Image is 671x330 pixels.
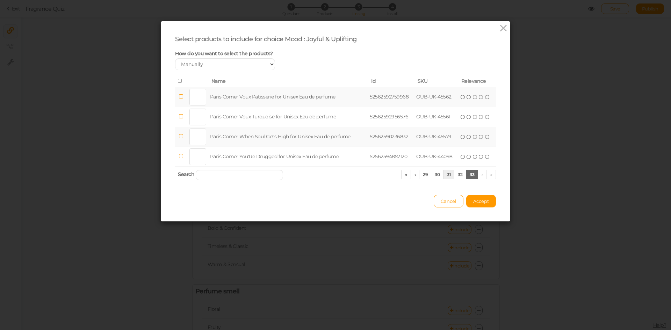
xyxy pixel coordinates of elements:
th: Relevance [459,75,496,87]
i: four [479,95,484,100]
i: four [479,154,484,159]
a: 32 [454,170,466,179]
i: four [479,134,484,139]
tr: Paris Corner When Soul Gets High for Unisex Eau de perfume 52562590236832 OUB-UK-45579 [175,127,496,147]
i: three [473,95,478,100]
a: « [401,170,411,179]
i: one [461,154,466,159]
th: SKU [415,75,459,87]
span: Name [211,78,226,84]
i: two [467,115,471,119]
i: five [485,134,490,139]
tr: Paris Corner You'Re Drugged for Unisex Eau de perfume 52562594857120 OUB-UK-44098 [175,147,496,167]
i: three [473,115,478,119]
td: OUB-UK-45561 [415,107,459,127]
span: Search [178,171,194,177]
td: 52562592759968 [368,87,415,107]
td: 52562590236832 [368,127,415,147]
i: one [461,115,466,119]
i: three [473,154,478,159]
button: Cancel [434,195,463,207]
td: 52562592956576 [368,107,415,127]
td: OUB-UK-45562 [415,87,459,107]
td: Paris Corner Voux Patisserie for Unisex Eau de perfume [209,87,368,107]
i: two [467,95,471,100]
td: Paris Corner When Soul Gets High for Unisex Eau de perfume [209,127,368,147]
i: five [485,95,490,100]
tr: Paris Corner Voux Patisserie for Unisex Eau de perfume 52562592759968 OUB-UK-45562 [175,87,496,107]
td: OUB-UK-44098 [415,147,459,167]
i: one [461,95,466,100]
span: Cancel [441,198,456,204]
a: 29 [419,170,431,179]
span: Accept [473,198,489,204]
button: Accept [466,195,496,207]
span: Id [371,78,376,84]
i: two [467,134,471,139]
div: Select products to include for choice Mood : Joyful & Uplifting [175,35,496,43]
i: one [461,134,466,139]
a: ‹ [411,170,420,179]
td: Paris Corner You'Re Drugged for Unisex Eau de perfume [209,147,368,167]
i: three [473,134,478,139]
i: five [485,154,490,159]
td: 52562594857120 [368,147,415,167]
a: 30 [431,170,443,179]
tr: Paris Corner Voux Turquoise for Unisex Eau de perfume 52562592956576 OUB-UK-45561 [175,107,496,127]
i: two [467,154,471,159]
i: five [485,115,490,119]
span: How do you want to select the products? [175,50,273,57]
a: 31 [443,170,454,179]
td: OUB-UK-45579 [415,127,459,147]
td: Paris Corner Voux Turquoise for Unisex Eau de perfume [209,107,368,127]
i: four [479,115,484,119]
a: 33 [466,170,478,179]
